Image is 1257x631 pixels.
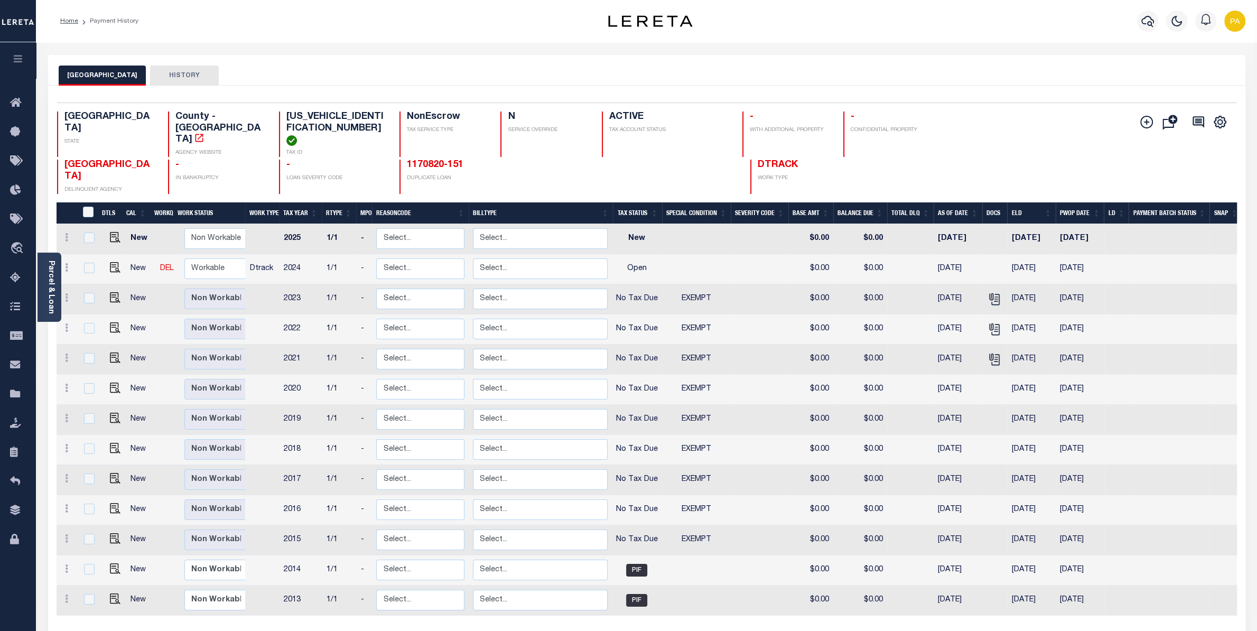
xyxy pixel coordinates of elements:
[788,375,833,405] td: $0.00
[122,202,150,224] th: CAL: activate to sort column ascending
[1007,586,1055,616] td: [DATE]
[175,160,179,170] span: -
[1007,254,1055,284] td: [DATE]
[1007,375,1055,405] td: [DATE]
[98,202,122,224] th: DTLS
[934,375,982,405] td: [DATE]
[682,476,711,483] span: EXEMPT
[469,202,613,224] th: BillType: activate to sort column ascending
[160,265,174,272] a: DEL
[279,555,322,586] td: 2014
[1007,495,1055,525] td: [DATE]
[356,525,372,555] td: -
[508,112,589,123] h4: N
[126,586,156,616] td: New
[1007,465,1055,495] td: [DATE]
[356,202,372,224] th: MPO
[934,405,982,435] td: [DATE]
[1007,284,1055,314] td: [DATE]
[612,254,662,284] td: Open
[322,375,356,405] td: 1/1
[788,525,833,555] td: $0.00
[322,555,356,586] td: 1/1
[788,345,833,375] td: $0.00
[279,405,322,435] td: 2019
[612,345,662,375] td: No Tax Due
[750,112,753,122] span: -
[833,555,887,586] td: $0.00
[609,112,730,123] h4: ACTIVE
[833,375,887,405] td: $0.00
[356,314,372,345] td: -
[788,495,833,525] td: $0.00
[1056,495,1104,525] td: [DATE]
[279,202,322,224] th: Tax Year: activate to sort column ascending
[682,506,711,513] span: EXEMPT
[1007,555,1055,586] td: [DATE]
[788,254,833,284] td: $0.00
[833,224,887,254] td: $0.00
[64,186,155,194] p: DELINQUENT AGENCY
[833,405,887,435] td: $0.00
[322,284,356,314] td: 1/1
[833,586,887,616] td: $0.00
[1056,586,1104,616] td: [DATE]
[286,112,387,146] h4: [US_VEHICLE_IDENTIFICATION_NUMBER]
[64,112,155,134] h4: [GEOGRAPHIC_DATA]
[851,112,854,122] span: -
[279,435,322,465] td: 2018
[150,66,219,86] button: HISTORY
[407,112,488,123] h4: NonEscrow
[126,224,156,254] td: New
[887,202,934,224] th: Total DLQ: activate to sort column ascending
[1007,202,1055,224] th: ELD: activate to sort column ascending
[126,375,156,405] td: New
[833,254,887,284] td: $0.00
[833,435,887,465] td: $0.00
[682,446,711,453] span: EXEMPT
[934,435,982,465] td: [DATE]
[934,586,982,616] td: [DATE]
[407,174,597,182] p: DUPLICATE LOAN
[612,495,662,525] td: No Tax Due
[1056,555,1104,586] td: [DATE]
[356,405,372,435] td: -
[356,465,372,495] td: -
[612,525,662,555] td: No Tax Due
[682,295,711,302] span: EXEMPT
[78,16,138,26] li: Payment History
[1056,525,1104,555] td: [DATE]
[934,495,982,525] td: [DATE]
[126,435,156,465] td: New
[788,555,833,586] td: $0.00
[279,314,322,345] td: 2022
[126,525,156,555] td: New
[47,261,54,314] a: Parcel & Loan
[788,284,833,314] td: $0.00
[758,174,849,182] p: WORK TYPE
[322,345,356,375] td: 1/1
[788,202,833,224] th: Base Amt: activate to sort column ascending
[1129,202,1209,224] th: Payment Batch Status: activate to sort column ascending
[279,495,322,525] td: 2016
[279,375,322,405] td: 2020
[279,345,322,375] td: 2021
[788,224,833,254] td: $0.00
[60,18,78,24] a: Home
[626,564,647,577] span: PIF
[126,465,156,495] td: New
[126,405,156,435] td: New
[356,555,372,586] td: -
[788,435,833,465] td: $0.00
[286,174,387,182] p: LOAN SEVERITY CODE
[10,242,27,256] i: travel_explore
[833,465,887,495] td: $0.00
[1007,405,1055,435] td: [DATE]
[356,435,372,465] td: -
[833,202,887,224] th: Balance Due: activate to sort column ascending
[322,254,356,284] td: 1/1
[1104,202,1129,224] th: LD: activate to sort column ascending
[1007,345,1055,375] td: [DATE]
[833,314,887,345] td: $0.00
[934,525,982,555] td: [DATE]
